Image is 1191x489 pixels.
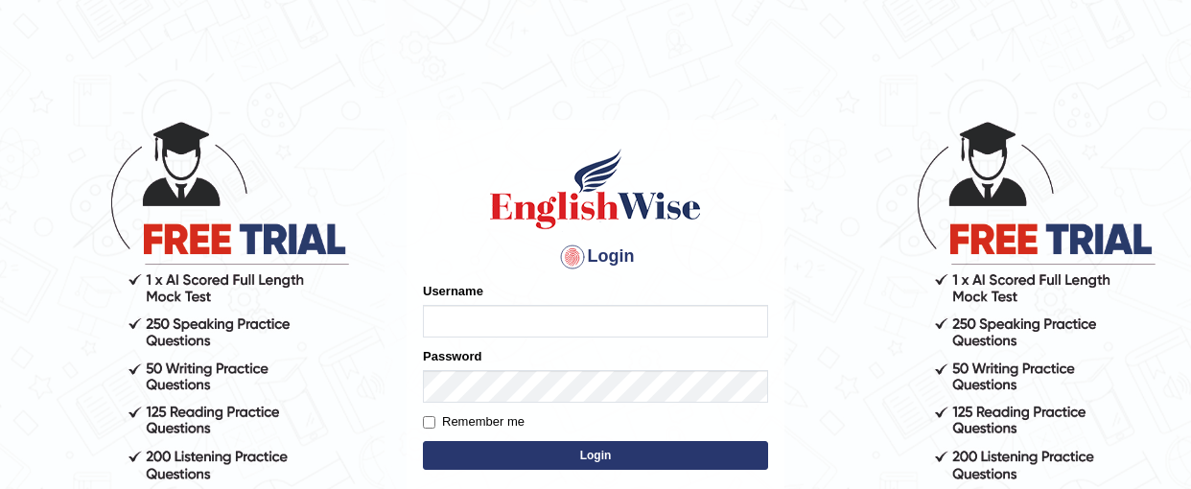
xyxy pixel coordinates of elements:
[423,416,435,429] input: Remember me
[423,441,768,470] button: Login
[486,146,705,232] img: Logo of English Wise sign in for intelligent practice with AI
[423,282,483,300] label: Username
[423,242,768,272] h4: Login
[423,347,481,365] label: Password
[423,412,525,431] label: Remember me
